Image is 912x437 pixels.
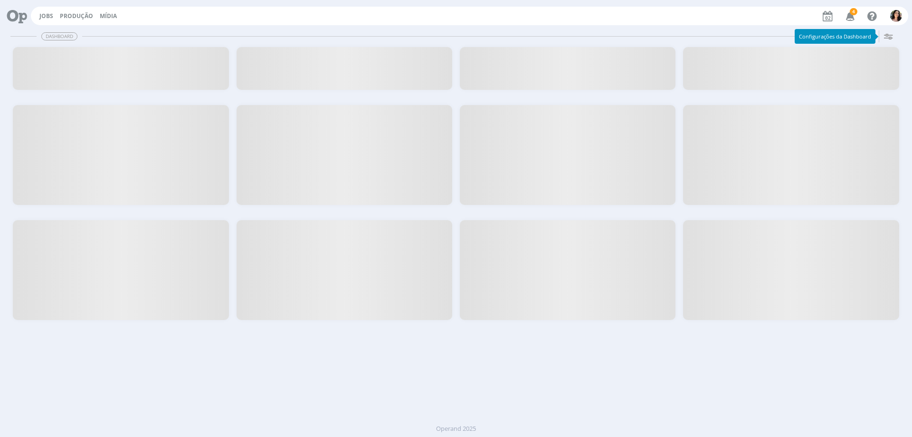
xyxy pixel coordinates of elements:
span: Dashboard [41,32,77,40]
span: 4 [850,8,857,15]
div: Configurações da Dashboard [795,29,875,44]
button: Produção [57,12,96,20]
a: Mídia [100,12,117,20]
img: T [890,10,902,22]
button: T [890,8,902,24]
a: Jobs [39,12,53,20]
button: Mídia [97,12,120,20]
a: Produção [60,12,93,20]
button: 4 [840,8,859,25]
button: Jobs [37,12,56,20]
